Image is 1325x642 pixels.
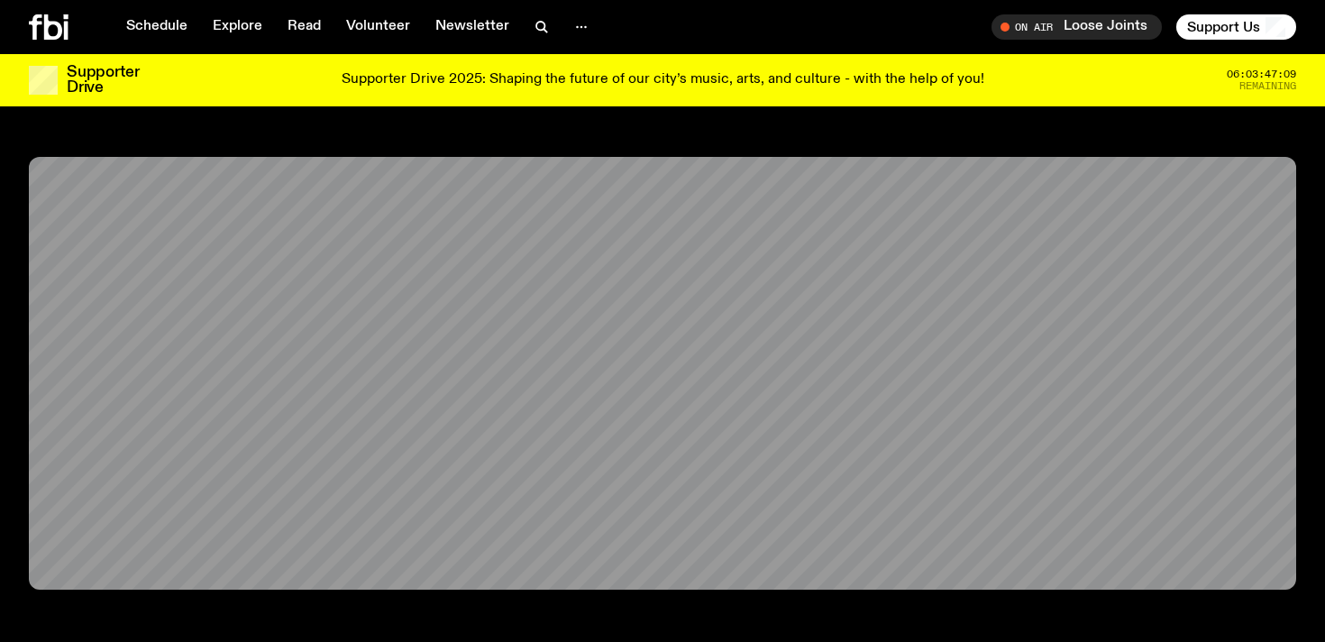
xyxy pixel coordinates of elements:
button: Support Us [1176,14,1296,40]
a: Newsletter [425,14,520,40]
h3: Supporter Drive [67,65,139,96]
span: Remaining [1239,81,1296,91]
a: Volunteer [335,14,421,40]
a: Schedule [115,14,198,40]
span: Support Us [1187,19,1260,35]
a: Read [277,14,332,40]
button: On AirLoose Joints [991,14,1162,40]
p: Supporter Drive 2025: Shaping the future of our city’s music, arts, and culture - with the help o... [342,72,984,88]
a: Explore [202,14,273,40]
span: 06:03:47:09 [1227,69,1296,79]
